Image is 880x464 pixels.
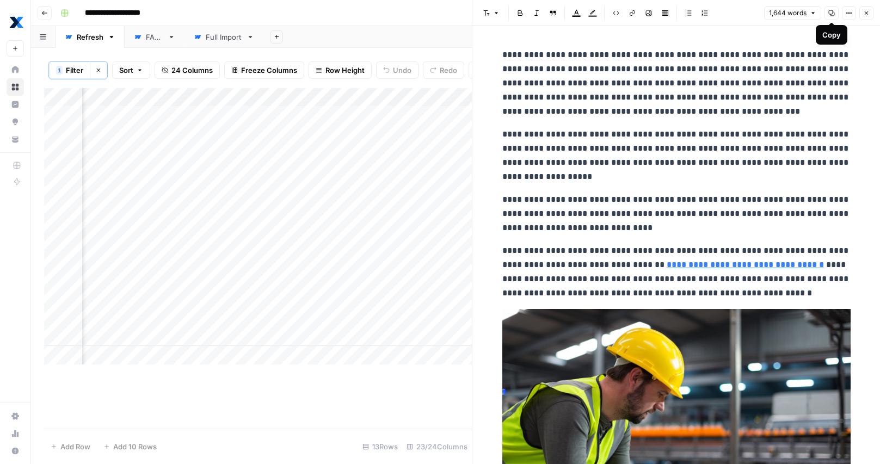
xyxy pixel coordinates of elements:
button: 1,644 words [764,6,821,20]
span: 1,644 words [769,8,807,18]
span: Undo [393,65,411,76]
span: Add 10 Rows [113,441,157,452]
div: 23/24 Columns [402,438,472,455]
button: Row Height [309,61,372,79]
a: Browse [7,78,24,96]
span: 1 [58,66,61,75]
a: Insights [7,96,24,113]
span: Redo [440,65,457,76]
div: FAQs [146,32,163,42]
span: Filter [66,65,83,76]
button: 24 Columns [155,61,220,79]
a: Opportunities [7,113,24,131]
button: Undo [376,61,419,79]
button: Redo [423,61,464,79]
button: 1Filter [49,61,90,79]
div: 1 [56,66,63,75]
span: Freeze Columns [241,65,297,76]
button: Freeze Columns [224,61,304,79]
button: Add 10 Rows [97,438,163,455]
a: FAQs [125,26,184,48]
button: Add Row [44,438,97,455]
img: MaintainX Logo [7,13,26,32]
span: Row Height [325,65,365,76]
span: Sort [119,65,133,76]
div: Copy [822,29,841,40]
button: Help + Support [7,442,24,460]
div: Full Import [206,32,242,42]
button: Workspace: MaintainX [7,9,24,36]
a: Settings [7,407,24,425]
div: 13 Rows [358,438,402,455]
a: Your Data [7,131,24,148]
div: Refresh [77,32,103,42]
a: Full Import [184,26,263,48]
button: Sort [112,61,150,79]
a: Refresh [56,26,125,48]
span: 24 Columns [171,65,213,76]
a: Home [7,61,24,78]
a: Usage [7,425,24,442]
span: Add Row [60,441,90,452]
